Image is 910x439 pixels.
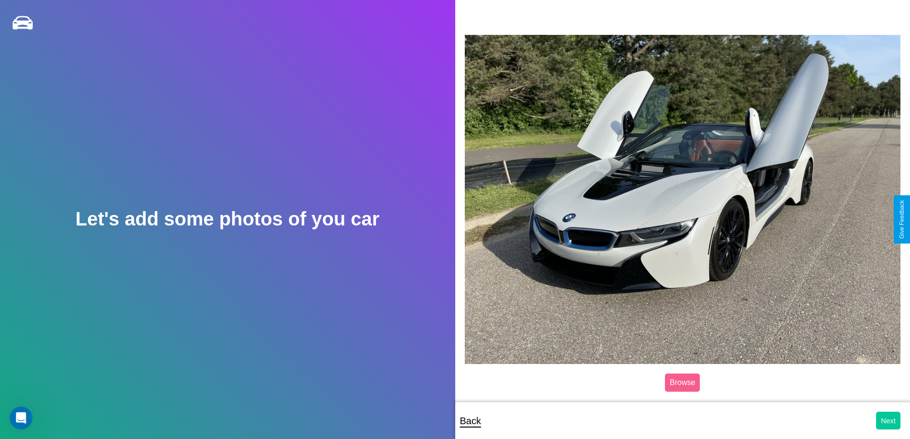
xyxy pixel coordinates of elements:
label: Browse [665,374,700,392]
h2: Let's add some photos of you car [75,208,379,230]
div: Give Feedback [899,200,905,239]
p: Back [460,412,481,429]
img: posted [465,35,901,364]
button: Next [876,412,900,429]
iframe: Intercom live chat [10,407,32,429]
